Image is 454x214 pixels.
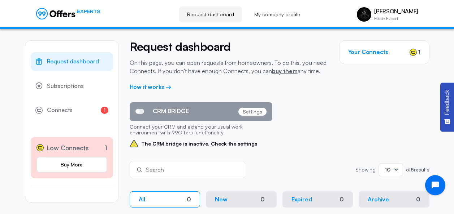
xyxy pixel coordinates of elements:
button: Archive0 [359,191,429,208]
span: Subscriptions [47,81,84,91]
p: Estate Expert [374,17,418,21]
div: 0 [258,195,268,204]
p: Connect your CRM and extend your usual work environment with 99Offers functionality [130,121,272,140]
p: 1 [104,143,107,153]
div: 0 [416,196,420,203]
a: Connects1 [31,101,113,120]
span: Low Connects [47,143,89,153]
a: EXPERTS [36,8,100,19]
p: Showing [355,167,376,172]
a: My company profile [246,6,308,22]
p: Archive [368,196,389,203]
span: Request dashboard [47,57,99,66]
button: Expired0 [282,191,353,208]
button: New0 [206,191,277,208]
span: 1 [418,48,420,57]
span: 1 [101,107,108,114]
span: EXPERTS [77,8,100,15]
strong: 5 [411,166,414,173]
p: On this page, you can open requests from homeowners. To do this, you need Connects. If you don't ... [130,59,328,75]
p: All [139,196,146,203]
span: CRM BRIDGE [153,108,189,115]
h2: Request dashboard [130,40,328,53]
h3: Your Connects [348,49,388,55]
span: 10 [385,166,390,173]
p: [PERSON_NAME] [374,8,418,15]
a: Subscriptions [31,77,113,95]
a: Request dashboard [31,52,113,71]
img: Michael Rosario [357,7,371,22]
a: How it works → [130,83,172,90]
a: Request dashboard [179,6,242,22]
div: 0 [187,196,191,203]
span: Feedback [444,90,450,115]
p: of results [406,167,429,172]
button: Feedback - Show survey [440,83,454,131]
p: New [215,196,228,203]
span: Connects [47,106,73,115]
button: All0 [130,191,200,208]
a: Buy More [36,157,107,173]
div: 0 [340,196,344,203]
p: Expired [291,196,312,203]
span: The CRM bridge is inactive. Check the settings [130,139,272,148]
a: buy them [272,67,298,75]
p: Settings [238,108,267,116]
